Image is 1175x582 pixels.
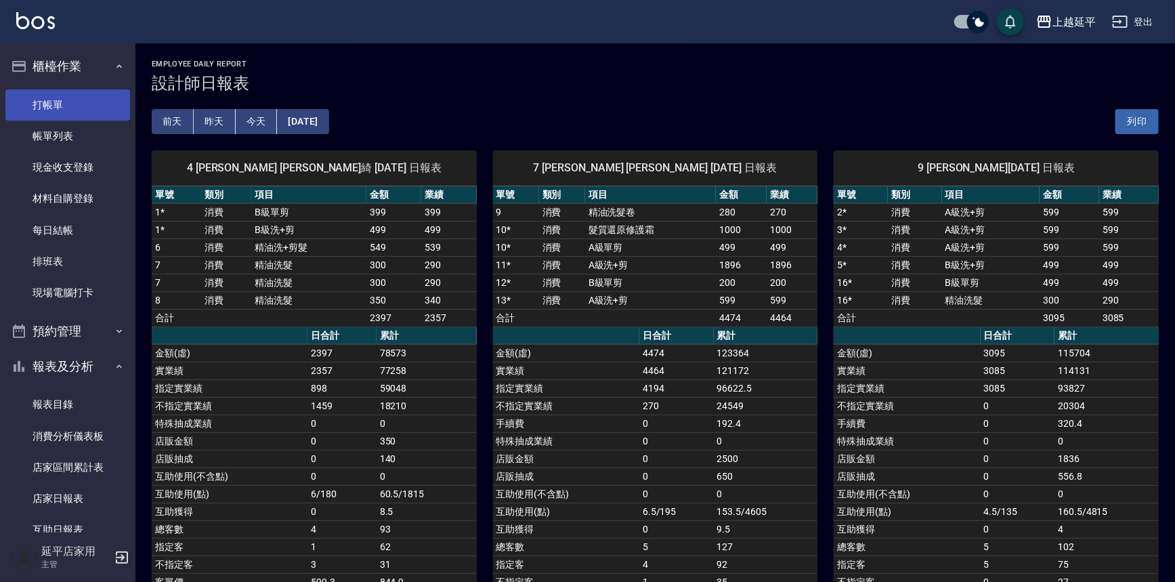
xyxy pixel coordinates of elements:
[714,520,818,538] td: 9.5
[194,109,236,134] button: 昨天
[5,314,130,349] button: 預約管理
[41,545,110,558] h5: 延平店家用
[888,291,942,309] td: 消費
[1054,344,1159,362] td: 115704
[639,485,714,503] td: 0
[377,485,477,503] td: 60.5/1815
[307,503,377,520] td: 0
[585,203,716,221] td: 精油洗髮卷
[981,503,1055,520] td: 4.5/135
[152,362,307,379] td: 實業績
[834,415,980,432] td: 手續費
[834,503,980,520] td: 互助使用(點)
[888,203,942,221] td: 消費
[539,203,585,221] td: 消費
[155,277,161,288] a: 7
[307,362,377,379] td: 2357
[202,203,252,221] td: 消費
[767,186,817,204] th: 業績
[981,556,1055,573] td: 5
[1054,450,1159,467] td: 1836
[307,520,377,538] td: 4
[888,256,942,274] td: 消費
[152,450,307,467] td: 店販抽成
[1099,238,1159,256] td: 599
[981,379,1055,397] td: 3085
[981,327,1055,345] th: 日合計
[377,538,477,556] td: 62
[152,432,307,450] td: 店販金額
[714,362,818,379] td: 121172
[155,259,161,270] a: 7
[152,74,1159,93] h3: 設計師日報表
[1099,274,1159,291] td: 499
[307,344,377,362] td: 2397
[767,203,817,221] td: 270
[639,556,714,573] td: 4
[307,432,377,450] td: 0
[251,291,366,309] td: 精油洗髮
[981,485,1055,503] td: 0
[493,186,539,204] th: 單號
[942,291,1040,309] td: 精油洗髮
[5,246,130,277] a: 排班表
[307,538,377,556] td: 1
[152,415,307,432] td: 特殊抽成業績
[767,221,817,238] td: 1000
[1054,379,1159,397] td: 93827
[834,397,980,415] td: 不指定實業績
[714,327,818,345] th: 累計
[539,186,585,204] th: 類別
[1040,203,1099,221] td: 599
[152,556,307,573] td: 不指定客
[421,186,476,204] th: 業績
[509,161,802,175] span: 7 [PERSON_NAME] [PERSON_NAME] [DATE] 日報表
[714,397,818,415] td: 24549
[716,309,767,327] td: 4474
[493,538,639,556] td: 總客數
[307,556,377,573] td: 3
[539,221,585,238] td: 消費
[716,186,767,204] th: 金額
[834,485,980,503] td: 互助使用(不含點)
[834,450,980,467] td: 店販金額
[202,274,252,291] td: 消費
[1054,556,1159,573] td: 75
[1052,14,1096,30] div: 上越延平
[366,238,421,256] td: 549
[1115,109,1159,134] button: 列印
[981,450,1055,467] td: 0
[585,291,716,309] td: A級洗+剪
[714,556,818,573] td: 92
[493,520,639,538] td: 互助獲得
[1054,467,1159,485] td: 556.8
[155,242,161,253] a: 6
[1040,274,1099,291] td: 499
[152,186,477,327] table: a dense table
[1040,291,1099,309] td: 300
[5,389,130,420] a: 報表目錄
[714,467,818,485] td: 650
[1054,362,1159,379] td: 114131
[981,467,1055,485] td: 0
[539,256,585,274] td: 消費
[834,362,980,379] td: 實業績
[307,467,377,485] td: 0
[888,186,942,204] th: 類別
[152,485,307,503] td: 互助使用(點)
[714,344,818,362] td: 123364
[377,327,477,345] th: 累計
[421,238,476,256] td: 539
[366,291,421,309] td: 350
[152,538,307,556] td: 指定客
[981,538,1055,556] td: 5
[493,432,639,450] td: 特殊抽成業績
[1054,485,1159,503] td: 0
[5,452,130,483] a: 店家區間累計表
[1054,415,1159,432] td: 320.4
[366,221,421,238] td: 499
[834,556,980,573] td: 指定客
[493,362,639,379] td: 實業績
[493,415,639,432] td: 手續費
[1099,256,1159,274] td: 499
